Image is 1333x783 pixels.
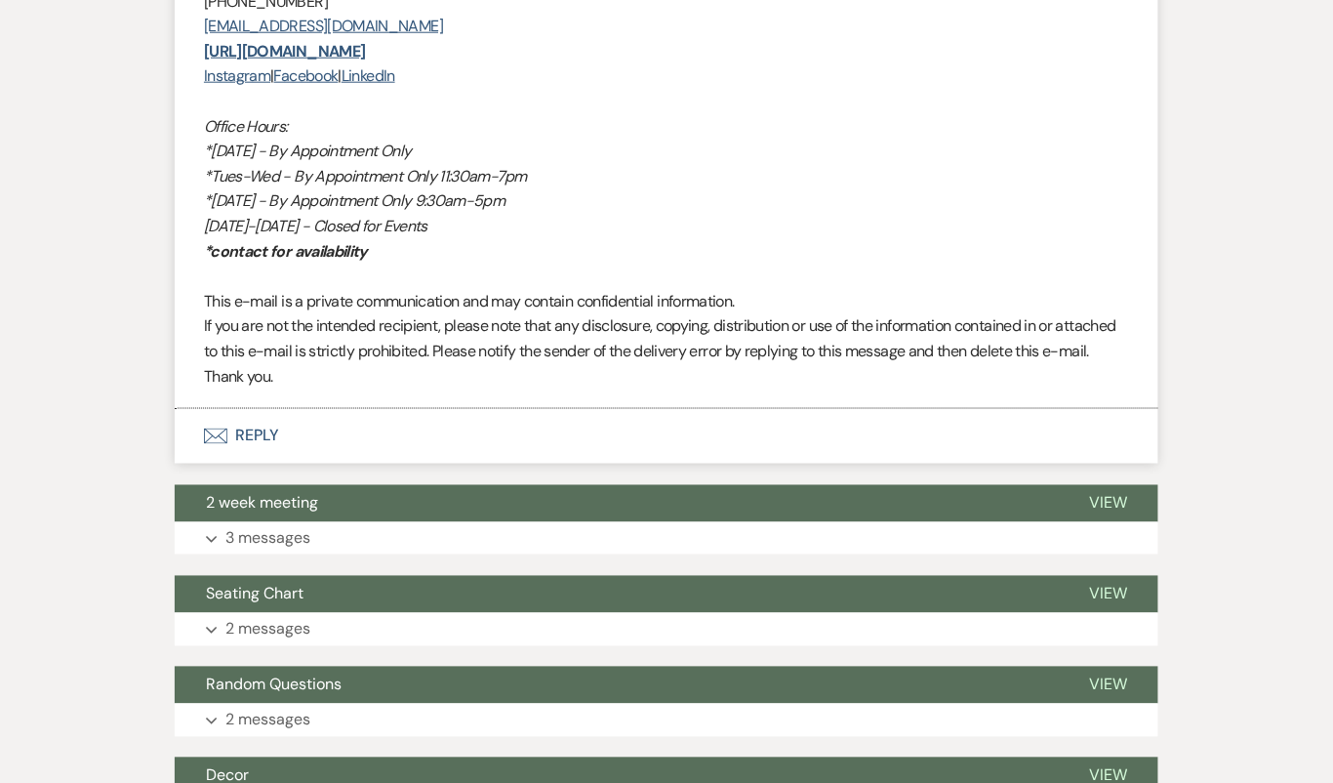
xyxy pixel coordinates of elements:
[1058,576,1158,613] button: View
[204,313,1129,389] p: If you are not the intended recipient, please note that any disclosure, copying, distribution or ...
[274,65,339,86] a: Facebook
[204,241,368,262] em: *contact for availability
[204,289,1129,314] p: This e-mail is a private communication and may contain confidential information.
[225,708,310,733] p: 2 messages
[1089,584,1127,604] span: View
[175,667,1058,704] button: Random Questions
[204,16,443,36] a: [EMAIL_ADDRESS][DOMAIN_NAME]
[1058,485,1158,522] button: View
[342,65,395,86] a: LinkedIn
[175,613,1158,646] button: 2 messages
[204,116,288,137] em: Office Hours:
[204,41,365,62] a: [URL][DOMAIN_NAME]
[225,617,310,642] p: 2 messages
[206,675,342,695] span: Random Questions
[175,704,1158,737] button: 2 messages
[225,526,310,552] p: 3 messages
[1089,675,1127,695] span: View
[206,584,303,604] span: Seating Chart
[204,63,1129,89] p: | |
[204,190,505,211] em: *[DATE] - By Appointment Only 9:30am-5pm
[1058,667,1158,704] button: View
[204,65,270,86] a: Instagram
[206,493,318,514] span: 2 week meeting
[204,166,526,186] em: *Tues-Wed - By Appointment Only 11:30am-7pm
[175,522,1158,556] button: 3 messages
[204,141,411,161] em: *[DATE] - By Appointment Only
[175,485,1058,522] button: 2 week meeting
[204,216,427,236] em: [DATE]-[DATE] - Closed for Events
[175,576,1058,613] button: Seating Chart
[175,409,1158,464] button: Reply
[1089,493,1127,514] span: View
